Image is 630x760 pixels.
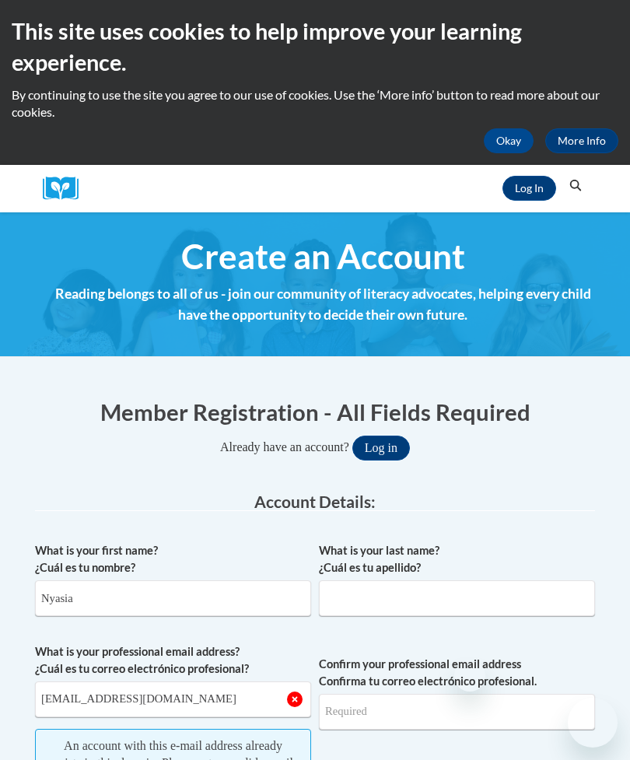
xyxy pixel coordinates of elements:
[35,643,311,678] label: What is your professional email address? ¿Cuál es tu correo electrónico profesional?
[12,16,618,79] h2: This site uses cookies to help improve your learning experience.
[12,86,618,121] p: By continuing to use the site you agree to our use of cookies. Use the ‘More info’ button to read...
[43,177,89,201] a: Cox Campus
[35,542,311,576] label: What is your first name? ¿Cuál es tu nombre?
[319,656,595,690] label: Confirm your professional email address Confirma tu correo electrónico profesional.
[545,128,618,153] a: More Info
[35,580,311,616] input: Metadata input
[319,694,595,730] input: Required
[454,660,485,692] iframe: Close message
[181,236,465,277] span: Create an Account
[35,681,311,717] input: Metadata input
[352,436,410,461] button: Log in
[254,492,376,511] span: Account Details:
[220,440,349,454] span: Already have an account?
[568,698,618,748] iframe: Button to launch messaging window
[319,580,595,616] input: Metadata input
[319,542,595,576] label: What is your last name? ¿Cuál es tu apellido?
[484,128,534,153] button: Okay
[43,177,89,201] img: Logo brand
[502,176,556,201] a: Log In
[35,396,595,428] h1: Member Registration - All Fields Required
[564,177,587,195] button: Search
[43,284,603,325] h4: Reading belongs to all of us - join our community of literacy advocates, helping every child have...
